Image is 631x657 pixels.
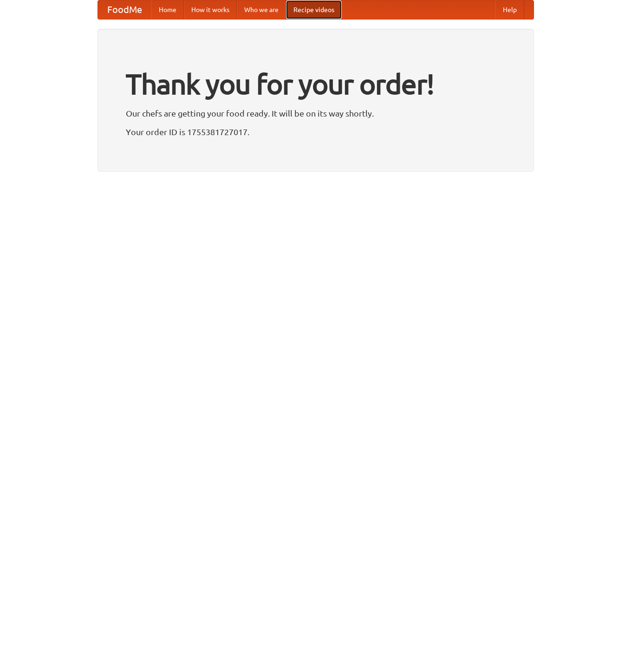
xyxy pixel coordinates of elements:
[126,125,506,139] p: Your order ID is 1755381727017.
[237,0,286,19] a: Who we are
[126,62,506,106] h1: Thank you for your order!
[184,0,237,19] a: How it works
[151,0,184,19] a: Home
[286,0,342,19] a: Recipe videos
[495,0,524,19] a: Help
[126,106,506,120] p: Our chefs are getting your food ready. It will be on its way shortly.
[98,0,151,19] a: FoodMe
